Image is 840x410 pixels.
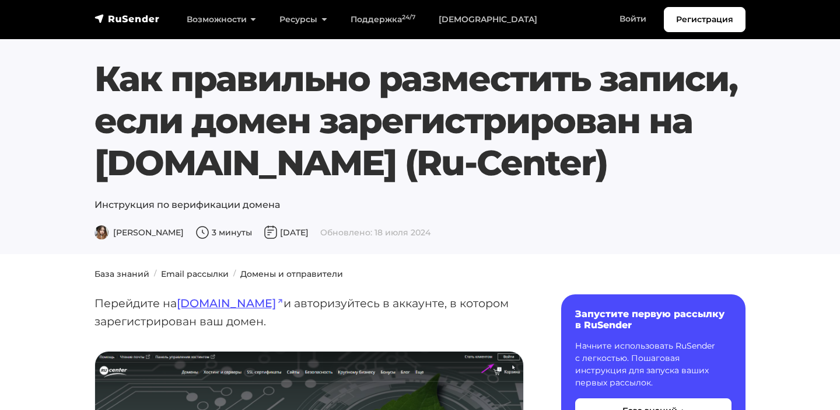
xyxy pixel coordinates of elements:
a: Email рассылки [161,269,229,279]
a: База знаний [94,269,149,279]
h6: Запустите первую рассылку в RuSender [575,308,731,331]
a: Ресурсы [268,8,338,32]
sup: 24/7 [402,13,415,21]
a: Возможности [175,8,268,32]
a: Войти [608,7,658,31]
nav: breadcrumb [87,268,752,280]
a: Домены и отправители [240,269,343,279]
a: Поддержка24/7 [339,8,427,32]
p: Перейдите на и авторизуйтесь в аккаунте, в котором зарегистрирован ваш домен. [94,294,524,330]
img: RuSender [94,13,160,25]
a: [DOMAIN_NAME] [177,296,283,310]
p: Инструкция по верификации домена [94,198,745,212]
h1: Как правильно разместить записи, если домен зарегистрирован на [DOMAIN_NAME] (Ru-Center) [94,58,745,184]
img: Время чтения [195,225,209,239]
p: Начните использовать RuSender с легкостью. Пошаговая инструкция для запуска ваших первых рассылок. [575,340,731,389]
a: Регистрация [664,7,745,32]
a: [DEMOGRAPHIC_DATA] [427,8,549,32]
span: [PERSON_NAME] [94,227,184,238]
span: Обновлено: 18 июля 2024 [320,227,430,238]
span: 3 минуты [195,227,252,238]
img: Дата публикации [264,225,278,239]
span: [DATE] [264,227,309,238]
